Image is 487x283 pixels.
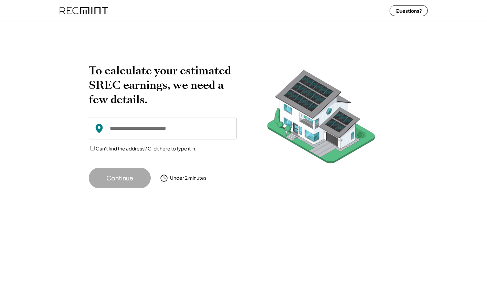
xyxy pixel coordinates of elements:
[254,63,388,174] img: RecMintArtboard%207.png
[89,63,237,107] h2: To calculate your estimated SREC earnings, we need a few details.
[96,145,197,151] label: Can't find the address? Click here to type it in.
[390,5,428,16] button: Questions?
[89,168,151,188] button: Continue
[170,175,207,181] div: Under 2 minutes
[60,1,108,20] img: recmint-logotype%403x%20%281%29.jpeg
